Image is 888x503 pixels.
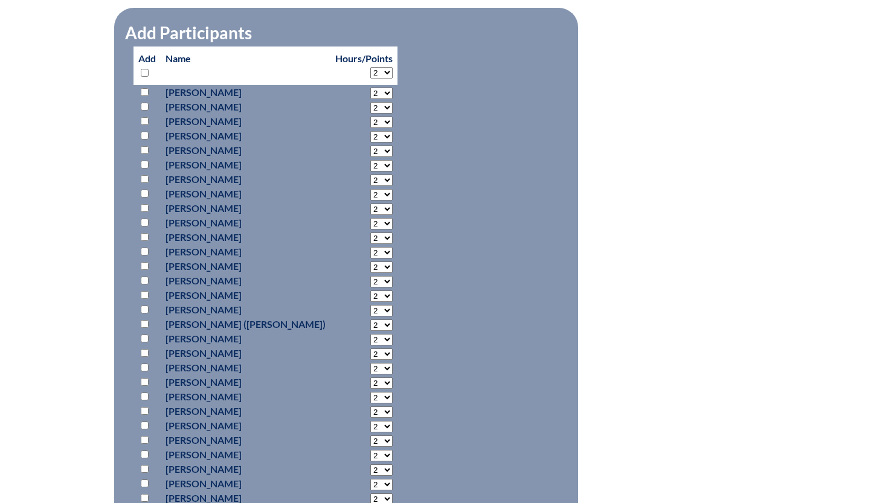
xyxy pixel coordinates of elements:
p: [PERSON_NAME] [166,158,326,172]
p: [PERSON_NAME] [166,274,326,288]
p: [PERSON_NAME] [166,303,326,317]
p: [PERSON_NAME] [166,389,326,404]
p: [PERSON_NAME] [166,375,326,389]
p: [PERSON_NAME] ([PERSON_NAME]) [166,317,326,332]
p: [PERSON_NAME] [166,129,326,143]
p: [PERSON_NAME] [166,114,326,129]
p: [PERSON_NAME] [166,143,326,158]
p: Name [166,51,326,66]
p: [PERSON_NAME] [166,433,326,447]
p: [PERSON_NAME] [166,476,326,491]
p: [PERSON_NAME] [166,216,326,230]
p: [PERSON_NAME] [166,418,326,433]
p: Add [138,51,156,80]
p: [PERSON_NAME] [166,332,326,346]
p: [PERSON_NAME] [166,346,326,360]
p: [PERSON_NAME] [166,404,326,418]
p: [PERSON_NAME] [166,462,326,476]
p: [PERSON_NAME] [166,288,326,303]
p: [PERSON_NAME] [166,360,326,375]
p: [PERSON_NAME] [166,172,326,187]
p: [PERSON_NAME] [166,245,326,259]
p: Hours/Points [335,51,393,66]
p: [PERSON_NAME] [166,230,326,245]
p: [PERSON_NAME] [166,187,326,201]
p: [PERSON_NAME] [166,259,326,274]
p: [PERSON_NAME] [166,201,326,216]
p: [PERSON_NAME] [166,85,326,100]
p: [PERSON_NAME] [166,447,326,462]
legend: Add Participants [124,22,253,43]
p: [PERSON_NAME] [166,100,326,114]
